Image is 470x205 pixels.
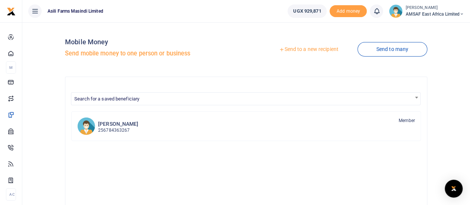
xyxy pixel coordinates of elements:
[398,117,415,124] span: Member
[357,42,427,57] a: Send to many
[65,38,243,46] h4: Mobile Money
[405,11,464,17] span: AMSAF East Africa Limited
[7,8,16,14] a: logo-small logo-large logo-large
[6,188,16,201] li: Ac
[71,92,421,105] span: Search for a saved beneficiary
[260,43,357,56] a: Send to a new recipient
[288,4,327,18] a: UGX 929,871
[98,121,138,127] h6: [PERSON_NAME]
[7,7,16,16] img: logo-small
[405,5,464,11] small: [PERSON_NAME]
[71,93,420,104] span: Search for a saved beneficiary
[445,180,463,198] div: Open Intercom Messenger
[330,5,367,17] li: Toup your wallet
[389,4,402,18] img: profile-user
[293,7,321,15] span: UGX 929,871
[45,8,106,15] span: Asili Farms Masindi Limited
[74,96,139,102] span: Search for a saved beneficiary
[98,127,138,134] p: 256784363267
[330,8,367,13] a: Add money
[65,50,243,57] h5: Send mobile money to one person or business
[71,111,421,141] a: DK [PERSON_NAME] 256784363267 Member
[330,5,367,17] span: Add money
[6,61,16,74] li: M
[77,117,95,135] img: DK
[389,4,464,18] a: profile-user [PERSON_NAME] AMSAF East Africa Limited
[285,4,330,18] li: Wallet ballance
